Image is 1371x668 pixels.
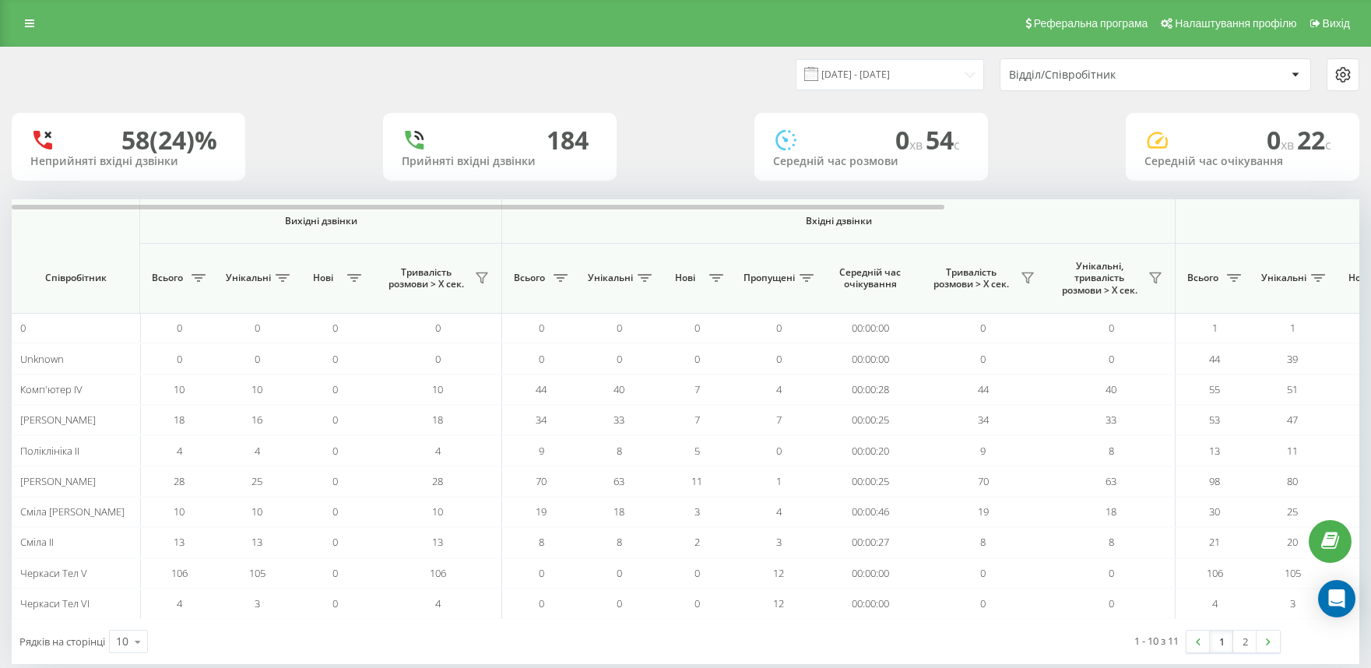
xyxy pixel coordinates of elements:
span: 18 [613,505,624,519]
span: 0 [255,352,260,366]
span: 25 [1287,505,1298,519]
span: 8 [1109,535,1114,549]
span: Вхідні дзвінки [543,215,1134,227]
span: 7 [694,413,700,427]
span: Поліклініка ІІ [20,444,79,458]
td: 00:00:25 [821,466,919,497]
span: 0 [20,321,26,335]
span: Тривалість розмови > Х сек. [381,266,470,290]
span: 10 [251,382,262,396]
span: 1 [1290,321,1295,335]
span: 0 [435,321,441,335]
div: 58 (24)% [121,125,217,155]
span: 0 [332,444,338,458]
span: 25 [251,474,262,488]
div: Прийняті вхідні дзвінки [402,155,598,168]
span: 0 [539,321,544,335]
span: 105 [249,566,265,580]
span: 0 [776,352,782,366]
span: 18 [1106,505,1116,519]
span: Комп'ютер ІV [20,382,83,396]
span: 0 [776,444,782,458]
div: Середній час розмови [773,155,969,168]
span: 8 [617,535,622,549]
span: 34 [536,413,547,427]
span: 105 [1285,566,1301,580]
span: 106 [171,566,188,580]
td: 00:00:00 [821,313,919,343]
td: 00:00:20 [821,435,919,466]
span: 10 [251,505,262,519]
span: 0 [539,596,544,610]
span: 0 [980,321,986,335]
span: 2 [694,535,700,549]
span: 0 [435,352,441,366]
span: 0 [617,596,622,610]
span: Середній час очікування [833,266,907,290]
span: 0 [177,321,182,335]
span: 0 [255,321,260,335]
div: 184 [547,125,589,155]
span: 0 [1109,566,1114,580]
span: 20 [1287,535,1298,549]
span: 0 [980,352,986,366]
span: Унікальні [226,272,271,284]
span: 51 [1287,382,1298,396]
span: 0 [332,596,338,610]
span: Всього [148,272,187,284]
span: [PERSON_NAME] [20,413,96,427]
span: 80 [1287,474,1298,488]
span: 13 [432,535,443,549]
span: Всього [510,272,549,284]
span: 0 [895,123,926,156]
span: 8 [980,535,986,549]
span: Реферальна програма [1034,17,1148,30]
span: 106 [1207,566,1223,580]
span: 70 [536,474,547,488]
div: 1 - 10 з 11 [1134,633,1179,649]
div: Середній час очікування [1144,155,1341,168]
span: 1 [1212,321,1218,335]
span: 3 [1290,596,1295,610]
span: 12 [773,566,784,580]
span: 0 [617,321,622,335]
td: 00:00:27 [821,527,919,557]
span: 7 [694,382,700,396]
span: 3 [776,535,782,549]
span: 12 [773,596,784,610]
span: 0 [539,566,544,580]
span: 0 [332,505,338,519]
span: 0 [617,352,622,366]
span: 13 [174,535,185,549]
span: 4 [177,596,182,610]
span: 19 [536,505,547,519]
span: 47 [1287,413,1298,427]
span: 39 [1287,352,1298,366]
span: Рядків на сторінці [19,635,105,649]
span: 44 [1209,352,1220,366]
span: 0 [776,321,782,335]
span: 0 [332,382,338,396]
span: 4 [776,382,782,396]
span: 8 [617,444,622,458]
span: 0 [332,413,338,427]
div: Відділ/Співробітник [1009,69,1195,82]
a: 2 [1233,631,1257,652]
span: 8 [1109,444,1114,458]
span: 19 [978,505,989,519]
span: 10 [174,505,185,519]
span: 0 [1109,596,1114,610]
span: c [1325,136,1331,153]
span: Унікальні, тривалість розмови > Х сек. [1055,260,1144,297]
span: 3 [694,505,700,519]
span: 0 [694,352,700,366]
span: 4 [776,505,782,519]
td: 00:00:46 [821,497,919,527]
td: 00:00:00 [821,558,919,589]
span: 1 [776,474,782,488]
span: 33 [613,413,624,427]
div: Open Intercom Messenger [1318,580,1355,617]
span: 0 [980,566,986,580]
td: 00:00:25 [821,405,919,435]
div: 10 [116,634,128,649]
